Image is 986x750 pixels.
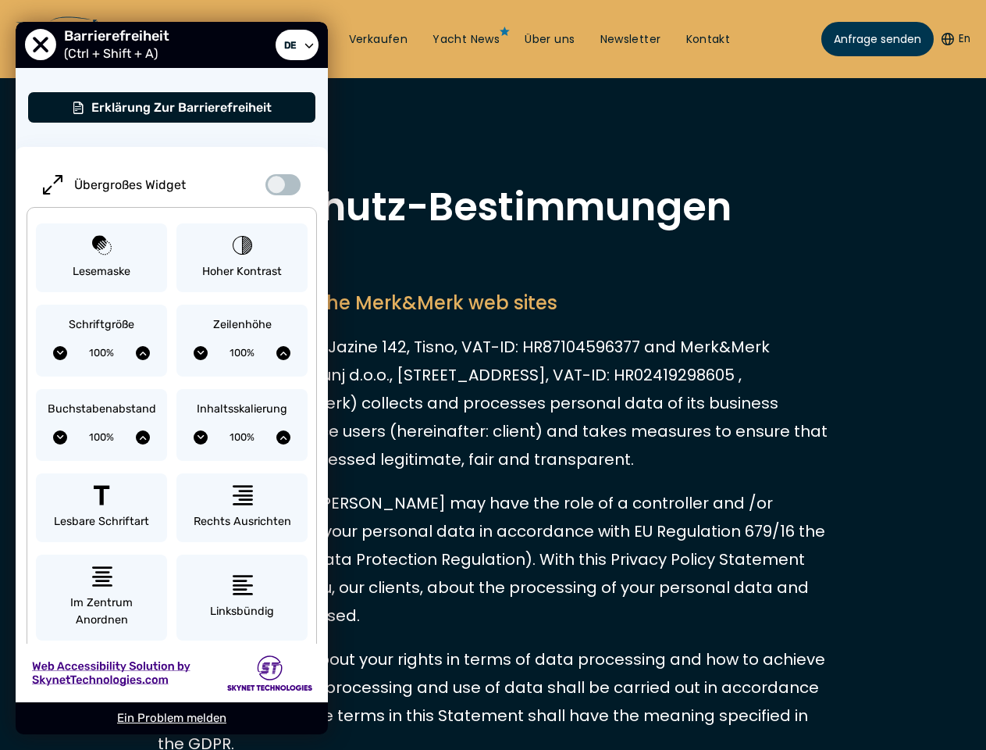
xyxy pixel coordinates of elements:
[31,659,190,687] img: Web Accessibility Solution by Skynet Technologies
[227,655,312,691] img: Skynet
[176,555,308,641] button: Linksbündig
[432,32,500,48] a: Yacht News
[36,473,167,543] button: Lesbare Schriftart
[53,346,67,360] button: Verringern Sie die Schriftgröße
[67,341,136,365] span: Aktuelle Schriftgröße
[158,489,829,630] p: With this in respect, [PERSON_NAME] may have the role of a controller and /or processing officer ...
[686,32,731,48] a: Kontakt
[176,223,308,293] button: Hoher Kontrast
[276,430,290,445] button: Inhaltsskalierung erhöhen
[16,644,328,702] a: Web Accessibility Solution by Skynet Technologies Skynet
[64,46,166,61] span: (Ctrl + Shift + A)
[821,22,934,56] a: Anfrage senden
[74,177,186,192] span: Übergroßes Widget
[942,31,970,47] button: En
[213,316,272,334] span: Zeilenhöhe
[158,333,829,473] p: Merk&Merk d.o.o., Put Jazine 142, Tisno, VAT-ID: HR87104596377 and Merk&Merk [PERSON_NAME] Tribun...
[194,430,208,445] button: Inhaltsskalierung verringern
[197,401,287,418] span: Inhaltsskalierung
[158,187,829,227] h1: Datenschutz-Bestimmungen
[136,346,150,360] button: Schriftgröße vergrößern
[276,346,290,360] button: Erhöhen Sie die Zeilenhöhe
[117,711,226,725] a: Ein Problem melden
[36,223,167,293] button: Lesemaske
[208,341,276,365] span: Aktuelle Zeilenhöhe
[36,555,167,641] button: Im Zentrum anordnen
[276,30,319,61] a: Sprache auswählen
[600,32,661,48] a: Newsletter
[25,30,56,61] button: Schließen Sie das Menü 'Eingabehilfen'.
[53,430,67,445] button: Buchstabenabstand verringern
[208,426,276,449] span: Aktuelle Inhaltsskalierung
[280,35,300,55] span: de
[69,316,134,334] span: Schriftgröße
[27,91,316,123] button: Erklärung zur Barrierefreiheit
[16,22,328,734] div: Nutzerpreferenzen
[834,31,921,48] span: Anfrage senden
[136,430,150,445] button: Erhöhen Sie den Buchstabenabstand
[525,32,575,48] a: Über uns
[158,289,829,317] h2: Privacy policy at the Merk&Merk web sites
[91,100,272,115] span: Erklärung zur Barrierefreiheit
[176,473,308,543] button: Rechts ausrichten
[64,27,177,45] span: Barrierefreiheit
[349,32,408,48] a: Verkaufen
[194,346,208,360] button: Zeilenhöhe verringern
[48,401,156,418] span: Buchstabenabstand
[67,426,136,449] span: Aktueller Buchstabenabstand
